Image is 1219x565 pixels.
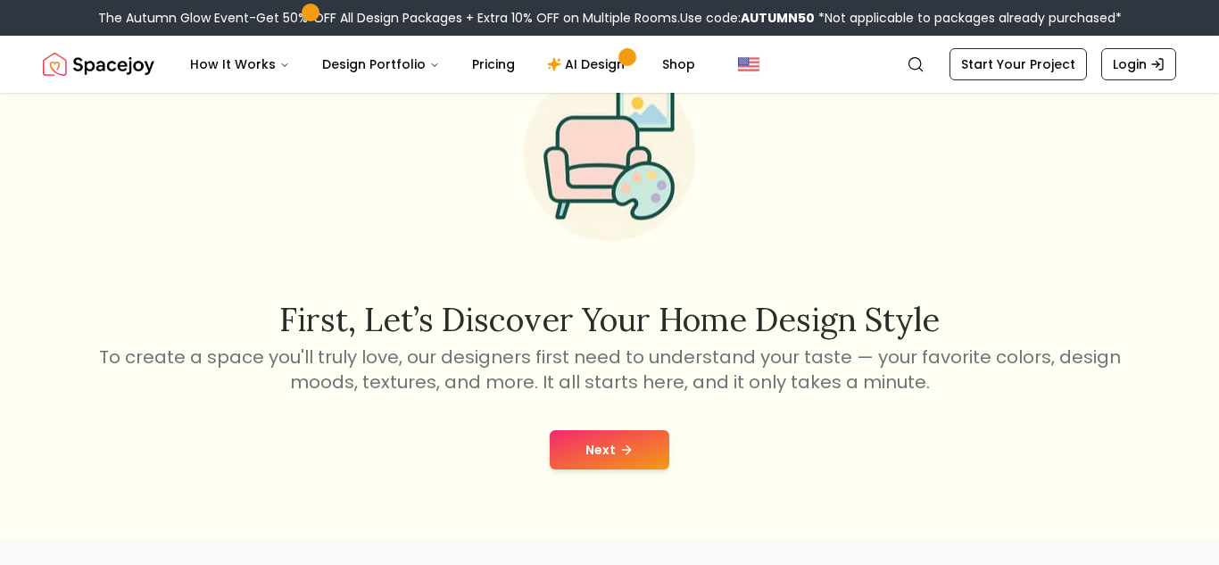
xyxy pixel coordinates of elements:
span: Use code: [680,9,815,27]
a: Shop [648,46,709,82]
h2: First, let’s discover your home design style [95,302,1124,337]
a: AI Design [533,46,644,82]
button: Design Portfolio [308,46,454,82]
a: Pricing [458,46,529,82]
b: AUTUMN50 [741,9,815,27]
img: United States [738,54,759,75]
img: Spacejoy Logo [43,46,154,82]
div: The Autumn Glow Event-Get 50% OFF All Design Packages + Extra 10% OFF on Multiple Rooms. [98,9,1122,27]
button: Next [550,430,669,469]
p: To create a space you'll truly love, our designers first need to understand your taste — your fav... [95,345,1124,395]
a: Login [1101,48,1176,80]
nav: Main [176,46,709,82]
span: *Not applicable to packages already purchased* [815,9,1122,27]
img: Start Style Quiz Illustration [495,41,724,270]
a: Start Your Project [949,48,1087,80]
nav: Global [43,36,1176,93]
a: Spacejoy [43,46,154,82]
button: How It Works [176,46,304,82]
